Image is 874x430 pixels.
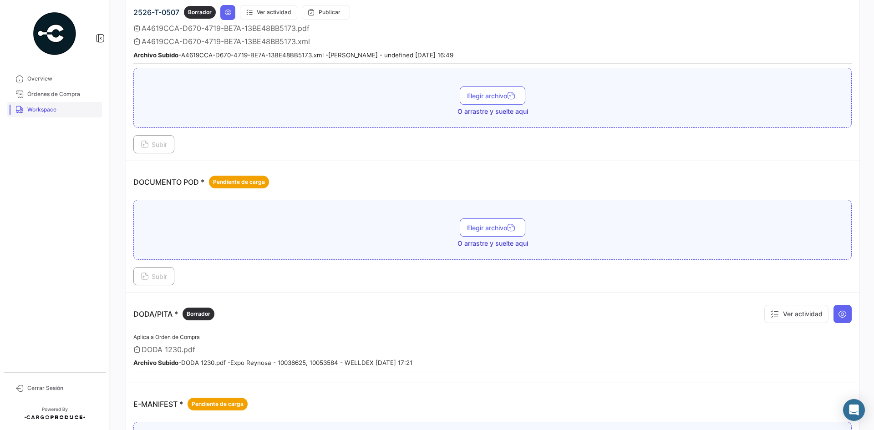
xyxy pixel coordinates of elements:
p: DOCUMENTO POD * [133,176,269,188]
span: Overview [27,75,98,83]
button: Ver actividad [764,305,828,323]
small: - DODA 1230.pdf - Expo Reynosa - 10036625, 10053584 - WELLDEX [DATE] 17:21 [133,359,412,366]
a: Órdenes de Compra [7,86,102,102]
span: DODA 1230.pdf [142,345,195,354]
a: Workspace [7,102,102,117]
span: Pendiente de carga [192,400,244,408]
button: Elegir archivo [460,86,525,105]
span: Elegir archivo [467,224,518,232]
span: A4619CCA-D670-4719-BE7A-13BE48BB5173.pdf [142,24,310,33]
div: Abrir Intercom Messenger [843,399,865,421]
img: powered-by.png [32,11,77,56]
span: 2526-T-0507 [133,8,179,17]
a: Overview [7,71,102,86]
span: Aplica a Orden de Compra [133,334,200,340]
span: Subir [141,273,167,280]
span: A4619CCA-D670-4719-BE7A-13BE48BB5173.xml [142,37,310,46]
button: Elegir archivo [460,218,525,237]
span: O arrastre y suelte aquí [457,107,528,116]
small: - A4619CCA-D670-4719-BE7A-13BE48BB5173.xml - [PERSON_NAME] - undefined [DATE] 16:49 [133,51,453,59]
p: DODA/PITA * [133,308,214,320]
span: Elegir archivo [467,92,518,100]
button: Subir [133,135,174,153]
p: E-MANIFEST * [133,398,248,410]
button: Subir [133,267,174,285]
span: Subir [141,141,167,148]
b: Archivo Subido [133,359,178,366]
span: Borrador [188,8,212,16]
span: O arrastre y suelte aquí [457,239,528,248]
span: Pendiente de carga [213,178,265,186]
span: Borrador [187,310,210,318]
span: Workspace [27,106,98,114]
b: Archivo Subido [133,51,178,59]
button: Publicar [302,5,350,20]
button: Ver actividad [240,5,297,20]
span: Órdenes de Compra [27,90,98,98]
span: Cerrar Sesión [27,384,98,392]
